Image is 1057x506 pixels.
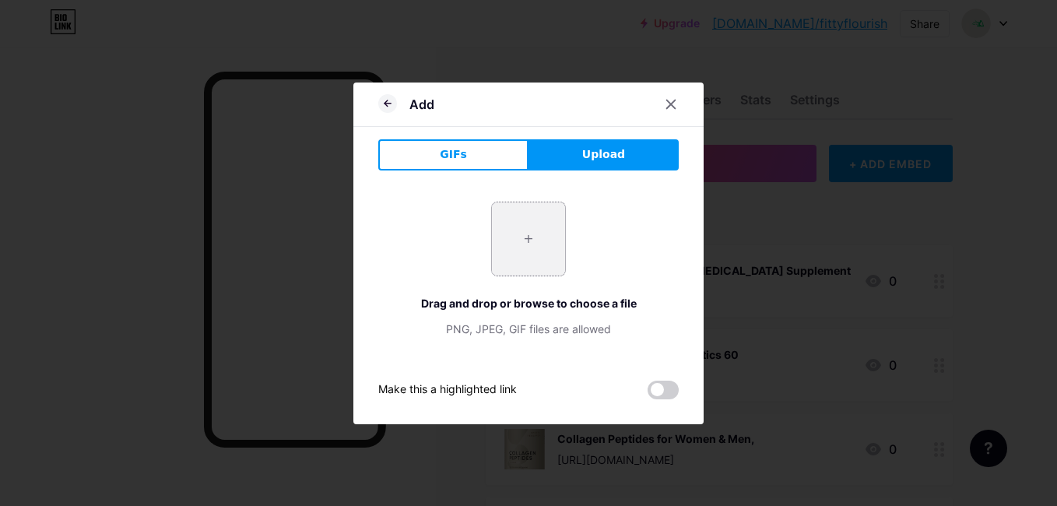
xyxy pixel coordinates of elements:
[440,146,467,163] span: GIFs
[378,139,528,170] button: GIFs
[378,295,679,311] div: Drag and drop or browse to choose a file
[409,95,434,114] div: Add
[528,139,679,170] button: Upload
[378,381,517,399] div: Make this a highlighted link
[582,146,625,163] span: Upload
[378,321,679,337] div: PNG, JPEG, GIF files are allowed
